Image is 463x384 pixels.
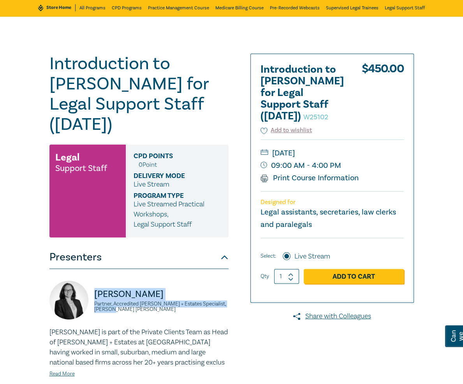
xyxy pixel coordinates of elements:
[261,252,276,260] span: Select:
[49,246,229,269] button: Presenters
[261,199,404,206] p: Designed for
[304,269,404,284] a: Add to Cart
[261,147,404,159] small: [DATE]
[55,150,79,164] h3: Legal
[261,272,269,281] label: Qty
[303,113,328,122] small: W25102
[38,4,75,11] a: Store Home
[49,370,75,377] a: Read More
[134,180,169,189] span: Live Stream
[94,301,229,312] small: Partner, Accredited [PERSON_NAME] + Estates Specialist, [PERSON_NAME] [PERSON_NAME]
[294,251,330,262] label: Live Stream
[139,160,157,170] li: 0 Point
[134,152,206,160] span: CPD Points
[362,64,404,126] div: $ 450.00
[134,199,221,220] p: Live Streamed Practical Workshops ,
[274,269,299,284] input: 1
[261,159,404,172] small: 09:00 AM - 4:00 PM
[55,164,107,172] small: Support Staff
[134,192,206,199] span: Program type
[134,220,221,230] p: Legal Support Staff
[250,311,414,321] a: Share with Colleagues
[49,281,88,319] img: https://s3.ap-southeast-2.amazonaws.com/leo-cussen-store-production-content/Contacts/Naomi%20Guye...
[261,207,396,230] small: Legal assistants, secretaries, law clerks and paralegals
[261,126,312,135] button: Add to wishlist
[94,288,229,300] p: [PERSON_NAME]
[49,327,229,368] p: [PERSON_NAME] is part of the Private Clients Team as Head of [PERSON_NAME] + Estates at [GEOGRAPH...
[49,54,229,134] h1: Introduction to [PERSON_NAME] for Legal Support Staff ([DATE])
[261,173,359,183] a: Print Course Information
[261,64,346,122] h2: Introduction to [PERSON_NAME] for Legal Support Staff ([DATE])
[134,172,206,180] span: Delivery Mode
